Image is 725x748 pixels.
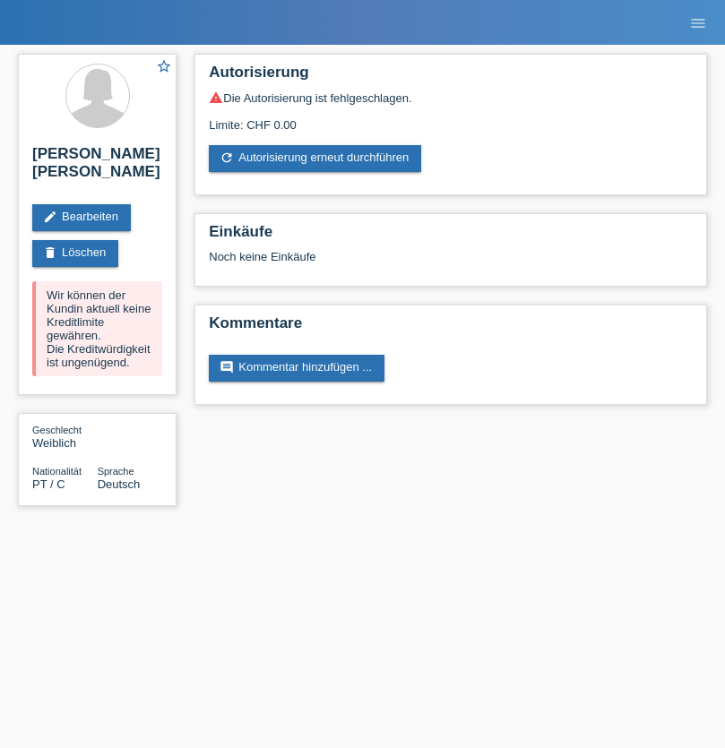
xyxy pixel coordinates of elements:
div: Weiblich [32,423,98,450]
a: commentKommentar hinzufügen ... [209,355,384,382]
h2: Einkäufe [209,223,693,250]
i: comment [220,360,234,374]
span: Geschlecht [32,425,82,435]
i: warning [209,90,223,105]
i: star_border [156,58,172,74]
span: Deutsch [98,477,141,491]
a: editBearbeiten [32,204,131,231]
a: deleteLöschen [32,240,118,267]
i: menu [689,14,707,32]
a: star_border [156,58,172,77]
span: Nationalität [32,466,82,477]
div: Wir können der Kundin aktuell keine Kreditlimite gewähren. Die Kreditwürdigkeit ist ungenügend. [32,281,162,376]
i: refresh [220,150,234,165]
h2: [PERSON_NAME] [PERSON_NAME] [32,145,162,190]
i: delete [43,245,57,260]
span: Sprache [98,466,134,477]
h2: Kommentare [209,314,693,341]
a: refreshAutorisierung erneut durchführen [209,145,421,172]
i: edit [43,210,57,224]
span: Portugal / C / 20.06.2020 [32,477,65,491]
div: Die Autorisierung ist fehlgeschlagen. [209,90,693,105]
div: Limite: CHF 0.00 [209,105,693,132]
h2: Autorisierung [209,64,693,90]
a: menu [680,17,716,28]
div: Noch keine Einkäufe [209,250,693,277]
